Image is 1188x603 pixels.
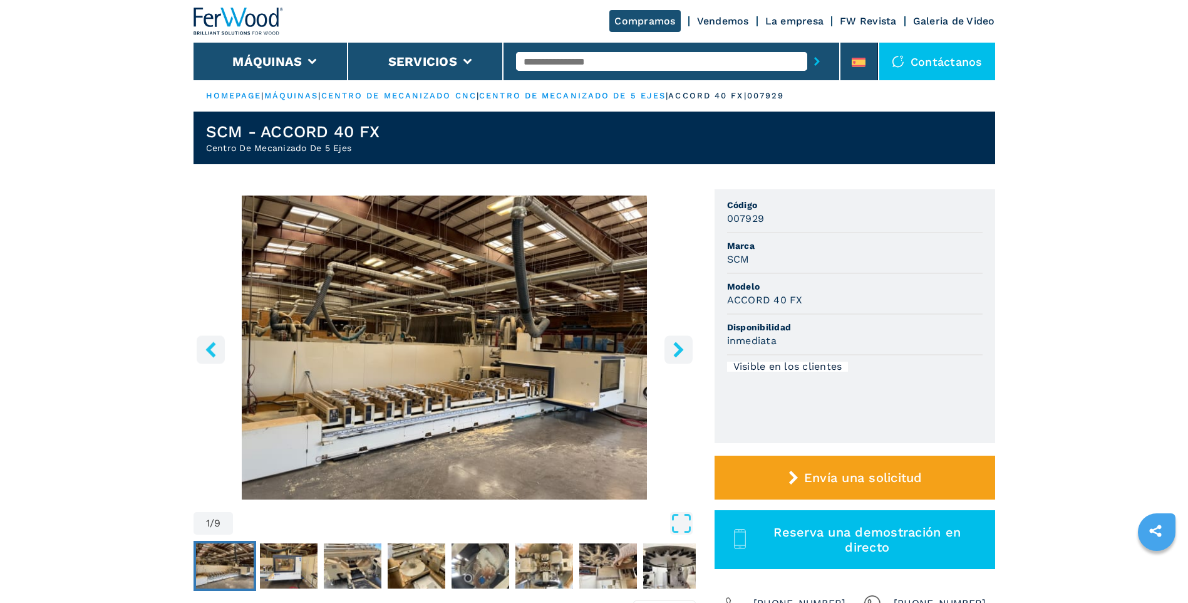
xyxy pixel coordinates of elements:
button: right-button [664,335,693,364]
img: Centro De Mecanizado De 5 Ejes SCM ACCORD 40 FX [194,196,696,500]
button: Go to Slide 3 [321,541,384,591]
img: 263e6d147354370730fb3e41540e5a56 [324,543,381,589]
h1: SCM - ACCORD 40 FX [206,122,380,142]
img: Ferwood [194,8,284,35]
span: Modelo [727,280,983,293]
img: 6ce50511c6547726f31484ec3797bb87 [452,543,509,589]
div: Visible en los clientes [727,362,849,372]
button: Go to Slide 7 [577,541,639,591]
span: Marca [727,239,983,252]
a: máquinas [264,91,319,100]
h3: SCM [727,252,750,266]
a: Galeria de Video [913,15,995,27]
button: Servicios [388,54,457,69]
span: Disponibilidad [727,321,983,333]
button: submit-button [807,47,827,76]
button: Envía una solicitud [715,456,995,500]
a: Compramos [609,10,680,32]
img: 06384b0f7084f314d61862acfbf41711 [388,543,445,589]
h3: 007929 [727,211,765,226]
button: Go to Slide 1 [194,541,256,591]
img: 44606cef3a568d06a73de5aaeeeb2fc5 [260,543,318,589]
a: centro de mecanizado cnc [321,91,477,100]
span: 1 [206,518,210,528]
span: | [261,91,264,100]
span: | [666,91,668,100]
h2: Centro De Mecanizado De 5 Ejes [206,142,380,154]
span: Código [727,199,983,211]
button: left-button [197,335,225,364]
a: Vendemos [697,15,749,27]
span: | [318,91,321,100]
span: 9 [214,518,220,528]
button: Máquinas [232,54,302,69]
button: Go to Slide 8 [641,541,703,591]
button: Go to Slide 2 [257,541,320,591]
div: Go to Slide 1 [194,196,696,500]
button: Go to Slide 4 [385,541,448,591]
span: | [477,91,479,100]
img: 166a703bfba4a1a79ad0b7d2c97e4242 [643,543,701,589]
p: accord 40 fx | [668,90,746,102]
span: Envía una solicitud [804,470,922,485]
div: Contáctanos [879,43,995,80]
a: centro de mecanizado de 5 ejes [479,91,666,100]
a: HOMEPAGE [206,91,262,100]
button: Open Fullscreen [236,512,692,535]
span: Reserva una demostración en directo [754,525,980,555]
p: 007929 [747,90,785,102]
img: 0a4880be08413c42dc86d0917c68eb7d [196,543,254,589]
a: sharethis [1140,515,1171,547]
img: 996607d72e7180ffd6e1482fdb970a99 [515,543,573,589]
img: bb63fbc752d9e19aea5ba037f1ce9fa3 [579,543,637,589]
iframe: Chat [1135,547,1179,594]
a: La empresa [765,15,824,27]
h3: inmediata [727,333,777,348]
button: Go to Slide 6 [513,541,576,591]
img: Contáctanos [892,55,904,68]
h3: ACCORD 40 FX [727,293,803,307]
nav: Thumbnail Navigation [194,541,696,591]
span: / [210,518,214,528]
button: Go to Slide 5 [449,541,512,591]
a: FW Revista [840,15,897,27]
button: Reserva una demostración en directo [715,510,995,569]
